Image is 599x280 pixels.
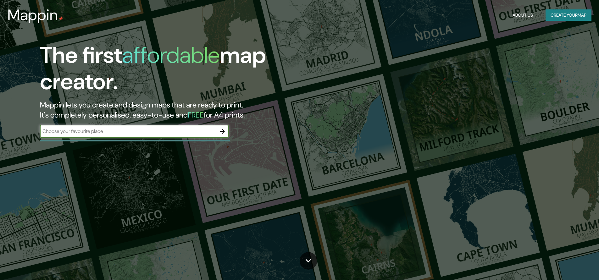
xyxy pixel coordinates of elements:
[546,9,591,21] button: Create yourmap
[40,100,340,120] h2: Mappin lets you create and design maps that are ready to print. It's completely personalised, eas...
[122,41,220,70] h1: affordable
[188,110,204,120] h5: FREE
[510,9,535,21] button: About Us
[40,128,216,135] input: Choose your favourite place
[40,42,340,100] h1: The first map creator.
[8,6,58,24] h3: Mappin
[58,16,63,21] img: mappin-pin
